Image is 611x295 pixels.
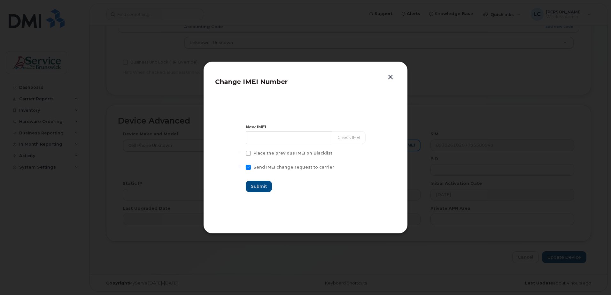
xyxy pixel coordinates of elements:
button: Submit [246,181,272,192]
span: Change IMEI Number [215,78,288,86]
span: Place the previous IMEI on Blacklist [253,151,332,155]
input: Place the previous IMEI on Blacklist [238,151,241,154]
span: Submit [251,183,267,189]
input: Send IMEI change request to carrier [238,165,241,168]
button: Check IMEI [332,131,366,144]
span: Send IMEI change request to carrier [253,165,334,170]
div: New IMEI [246,124,366,130]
